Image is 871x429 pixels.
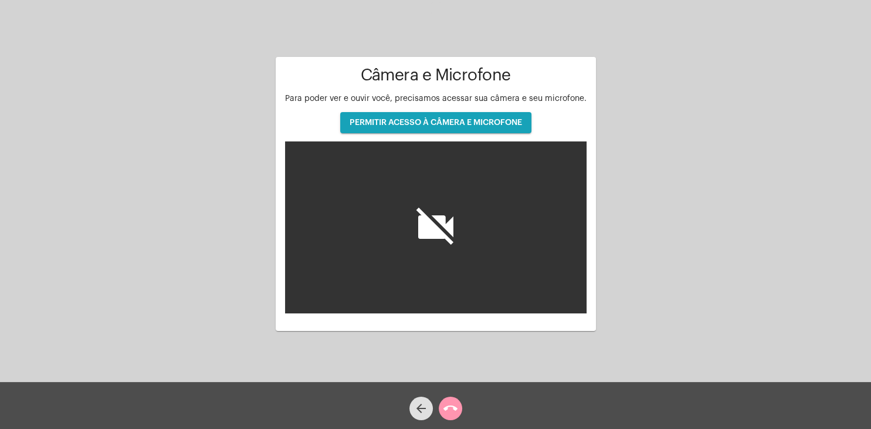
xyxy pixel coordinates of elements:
[414,401,428,416] mat-icon: arrow_back
[412,204,459,251] i: videocam_off
[340,112,531,133] button: PERMITIR ACESSO À CÂMERA E MICROFONE
[285,66,587,85] h1: Câmera e Microfone
[350,119,522,127] span: PERMITIR ACESSO À CÂMERA E MICROFONE
[285,94,587,103] span: Para poder ver e ouvir você, precisamos acessar sua câmera e seu microfone.
[443,401,457,416] mat-icon: call_end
